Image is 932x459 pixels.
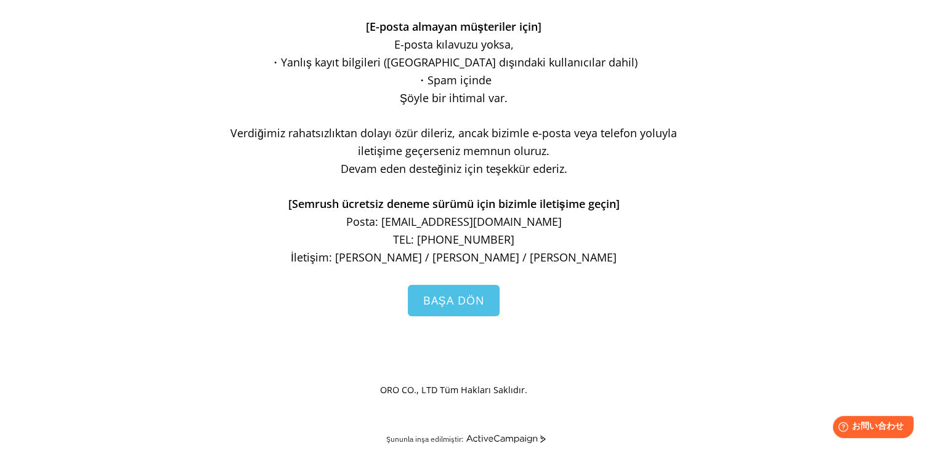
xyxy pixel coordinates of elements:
span: Posta: [EMAIL_ADDRESS][DOMAIN_NAME] [346,214,562,229]
span: TEL: [PHONE_NUMBER] [393,232,514,247]
iframe: Help widget launcher [822,411,918,445]
span: İletişim: [PERSON_NAME] / [PERSON_NAME] / [PERSON_NAME] [291,250,617,265]
span: Verdiğimiz rahatsızlıktan dolayı özür dileriz, ancak bizimle e-posta veya telefon yoluyla iletişi... [230,126,677,158]
span: Devam eden desteğiniz için teşekkür ederiz. [340,161,567,176]
span: ・Yanlış kayıt bilgileri ([GEOGRAPHIC_DATA] dışındaki kullanıcılar dahil) [270,55,638,70]
span: [Semrush ücretsiz deneme sürümü için bizimle iletişime geçin] [288,196,619,211]
a: BAŞA DÖN [408,285,499,316]
span: ・Spam içinde [416,73,492,87]
div: Şununla inşa edilmiştir: [386,434,464,444]
span: BAŞA DÖN [423,293,484,308]
span: Şöyle bir ihtimal var. [400,90,508,105]
span: E-posta kılavuzu yoksa, [394,37,514,52]
span: ORO CO., LTD Tüm Hakları Saklıdır. [380,384,527,396]
span: [E-posta almayan müşteriler için] [366,19,541,34]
